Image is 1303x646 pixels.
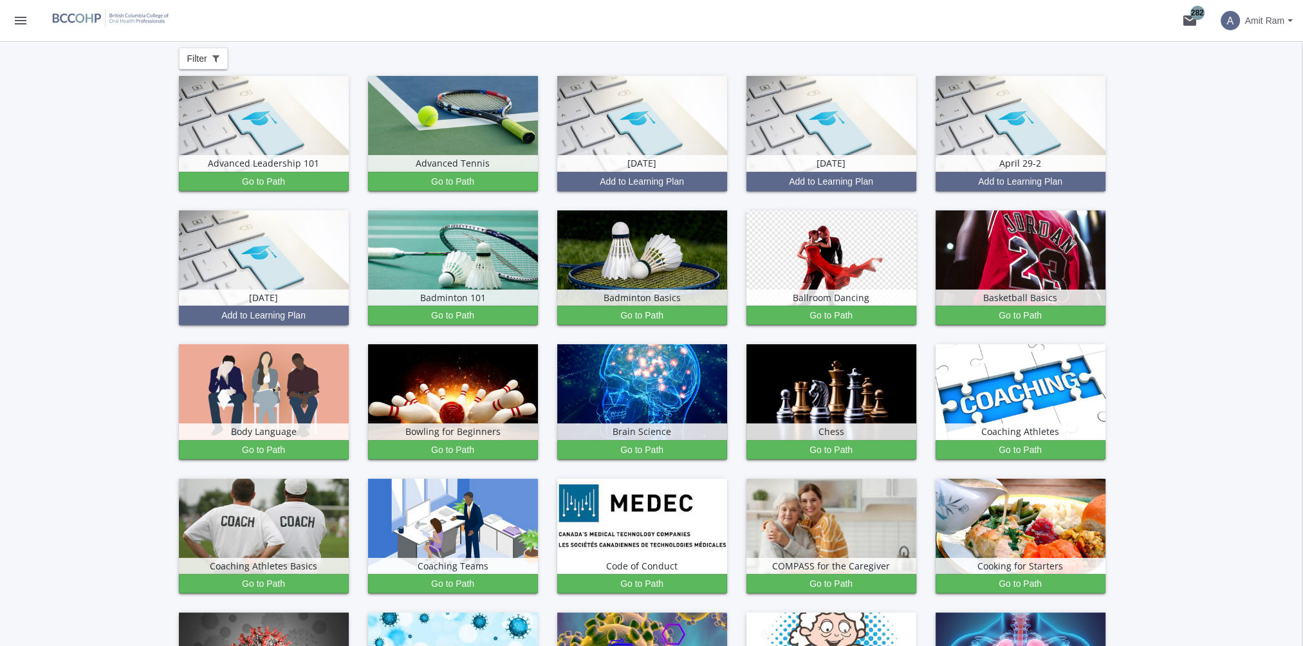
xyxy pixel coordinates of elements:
img: productPicture.png [368,76,538,172]
span: Go to Path [558,575,726,593]
button: Add to Learning Plan [179,306,349,325]
h4: Advanced Leadership 101 [182,158,346,168]
img: productPicture.png [557,344,727,440]
img: pathTile.jpg [746,76,916,172]
button: Go to Path [179,440,349,459]
img: productPicture.png [936,479,1105,575]
h4: COMPASS for the Caregiver [750,561,913,571]
img: productPicture.png [179,344,349,440]
button: Go to Path [746,440,916,459]
mat-icon: menu [13,13,28,28]
span: Add to Learning Plan [600,172,684,190]
h4: Bowling for Beginners [371,427,535,436]
img: productPicture.png [368,479,538,575]
h4: Chess [750,427,913,436]
h4: Body Language [182,427,346,436]
h4: April 29-2 [939,158,1102,168]
img: pathTile.jpg [179,76,349,172]
h4: Ballroom Dancing [750,293,913,302]
span: Go to Path [180,172,348,190]
img: productPicture.png [557,210,727,306]
h4: Badminton 101 [371,293,535,302]
span: Filter [187,52,219,65]
img: pathTile.jpg [179,210,349,306]
button: Go to Path [936,574,1105,593]
button: Add to Learning Plan [936,172,1105,191]
h4: [DATE] [182,293,346,302]
h4: Badminton Basics [560,293,724,302]
button: Go to Path [368,306,538,325]
h4: [DATE] [560,158,724,168]
img: productPicture.png [936,210,1105,306]
button: Go to Path [746,574,916,593]
button: Go to Path [936,440,1105,459]
img: productPicture.png [179,479,349,575]
button: Go to Path [936,306,1105,325]
h4: Cooking for Starters [939,561,1102,571]
h4: Brain Science [560,427,724,436]
button: Go to Path [179,574,349,593]
button: Add to Learning Plan [746,172,916,191]
span: Go to Path [558,306,726,324]
h4: Basketball Basics [939,293,1102,302]
h4: Code of Conduct [560,561,724,571]
span: Go to Path [747,306,916,324]
span: Go to Path [369,575,537,593]
button: Filter [179,48,228,69]
span: Go to Path [558,441,726,459]
img: pathTile.jpg [557,76,727,172]
h4: Advanced Tennis [371,158,535,168]
span: Go to Path [369,441,537,459]
h4: Coaching Teams [371,561,535,571]
span: Add to Learning Plan [978,172,1062,190]
button: Go to Path [746,306,916,325]
button: Go to Path [368,172,538,191]
span: Go to Path [936,575,1105,593]
button: Go to Path [557,574,727,593]
h4: [DATE] [750,158,913,168]
h4: Coaching Athletes Basics [182,561,346,571]
button: Go to Path [557,306,727,325]
img: logo.png [41,5,183,35]
button: Go to Path [368,574,538,593]
span: Amit Ram [1245,9,1284,32]
span: Go to Path [936,306,1105,324]
img: productPicture.png [746,479,916,575]
button: Go to Path [368,440,538,459]
span: Go to Path [180,575,348,593]
img: productPicture.png [368,210,538,306]
img: productPicture.png [936,344,1105,440]
span: A [1221,11,1240,30]
img: productPicture.png [746,344,916,440]
button: Go to Path [179,172,349,191]
img: productPicture.png [557,479,727,575]
span: Go to Path [936,441,1105,459]
span: Go to Path [747,575,916,593]
span: Go to Path [369,306,537,324]
span: Add to Learning Plan [221,306,306,324]
span: Go to Path [369,172,537,190]
h4: Coaching Athletes [939,427,1102,436]
button: Add to Learning Plan [557,172,727,191]
span: Go to Path [180,441,348,459]
span: Go to Path [747,441,916,459]
img: productPicture.png [746,210,916,306]
mat-icon: mail [1182,13,1197,28]
button: Go to Path [557,440,727,459]
span: Add to Learning Plan [789,172,873,190]
img: productPicture.png [368,344,538,440]
img: pathTile.jpg [936,76,1105,172]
